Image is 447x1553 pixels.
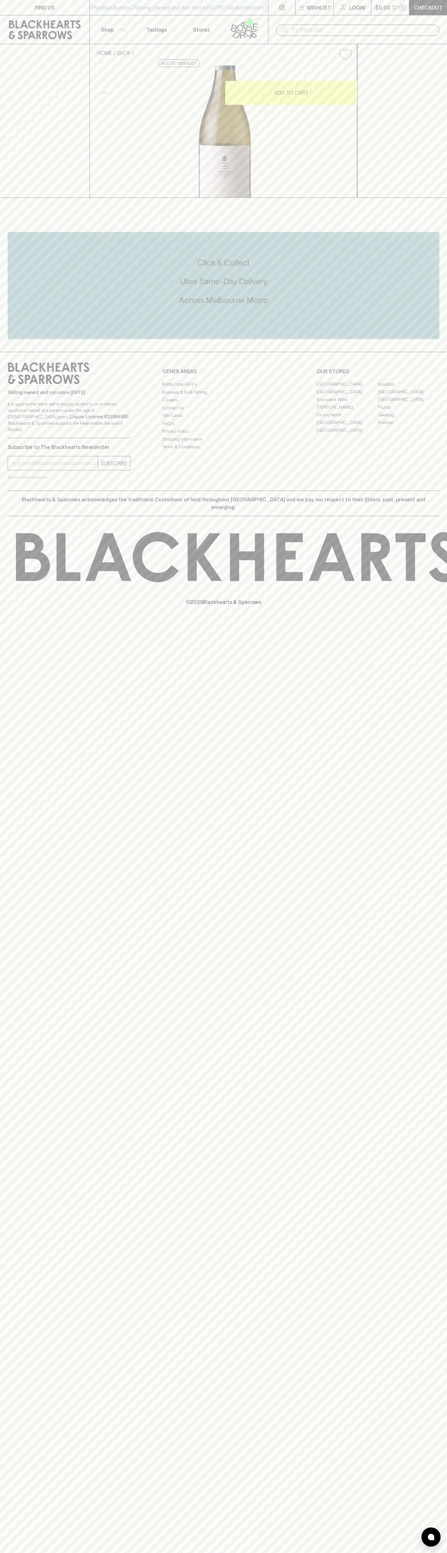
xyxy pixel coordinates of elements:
[179,15,224,44] a: Stores
[70,414,129,419] strong: Liquor License #32064953
[317,388,378,396] a: [GEOGRAPHIC_DATA]
[378,403,439,411] a: Fitzroy
[317,419,378,426] a: [GEOGRAPHIC_DATA]
[378,411,439,419] a: Geelong
[8,258,439,268] h5: Click & Collect
[317,367,439,375] p: OUR STORES
[317,380,378,388] a: [GEOGRAPHIC_DATA]
[134,15,179,44] a: Tastings
[375,4,390,12] p: $0.00
[162,435,285,443] a: Shipping Information
[90,15,135,44] button: Shop
[98,456,130,470] button: SUBSCRIBE
[291,25,434,35] input: Try "Pinot noir"
[97,50,112,56] a: HOME
[378,388,439,396] a: [GEOGRAPHIC_DATA]
[378,396,439,403] a: [GEOGRAPHIC_DATA]
[162,412,285,420] a: Gift Cards
[146,26,167,34] p: Tastings
[193,26,210,34] p: Stores
[162,404,285,412] a: Contact Us
[162,396,285,404] a: Careers
[378,419,439,426] a: Prahran
[158,59,200,67] button: Add to wishlist
[35,4,55,12] p: FIND US
[349,4,365,12] p: Login
[414,4,443,12] p: Checkout
[378,380,439,388] a: Braddon
[317,426,378,434] a: [GEOGRAPHIC_DATA]
[101,26,114,34] p: Shop
[317,396,378,403] a: Brunswick West
[92,66,357,197] img: 24374.png
[428,1534,434,1540] img: bubble-icon
[8,389,130,396] p: Sibling owned and run since [DATE]
[8,401,130,433] p: It is against the law to sell or supply alcohol to, or to obtain alcohol on behalf of a person un...
[8,232,439,339] div: Call to action block
[8,474,130,480] p: We will never spam you
[337,47,354,63] button: Add to wishlist
[8,295,439,305] h5: Across Melbourne Metro
[307,4,331,12] p: Wishlist
[162,381,285,388] a: Bottle Drop FAQ's
[8,276,439,287] h5: Uber Same-Day Delivery
[317,411,378,419] a: Fitzroy North
[13,458,98,468] input: e.g. jane@blackheartsandsparrows.com.au
[162,428,285,435] a: Privacy Policy
[274,89,308,97] p: ADD TO CART
[162,420,285,427] a: FAQ's
[317,403,378,411] a: [PERSON_NAME]
[162,388,285,396] a: Business & Bulk Gifting
[401,6,404,9] p: 0
[162,443,285,451] a: Terms & Conditions
[162,367,285,375] p: OTHER AREAS
[101,460,127,467] p: SUBSCRIBE
[8,443,130,451] p: Subscribe to The Blackhearts Newsletter
[225,81,357,105] button: ADD TO CART
[117,50,131,56] a: SHOP
[12,496,435,511] p: Blackhearts & Sparrows acknowledges the traditional Custodians of land throughout [GEOGRAPHIC_DAT...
